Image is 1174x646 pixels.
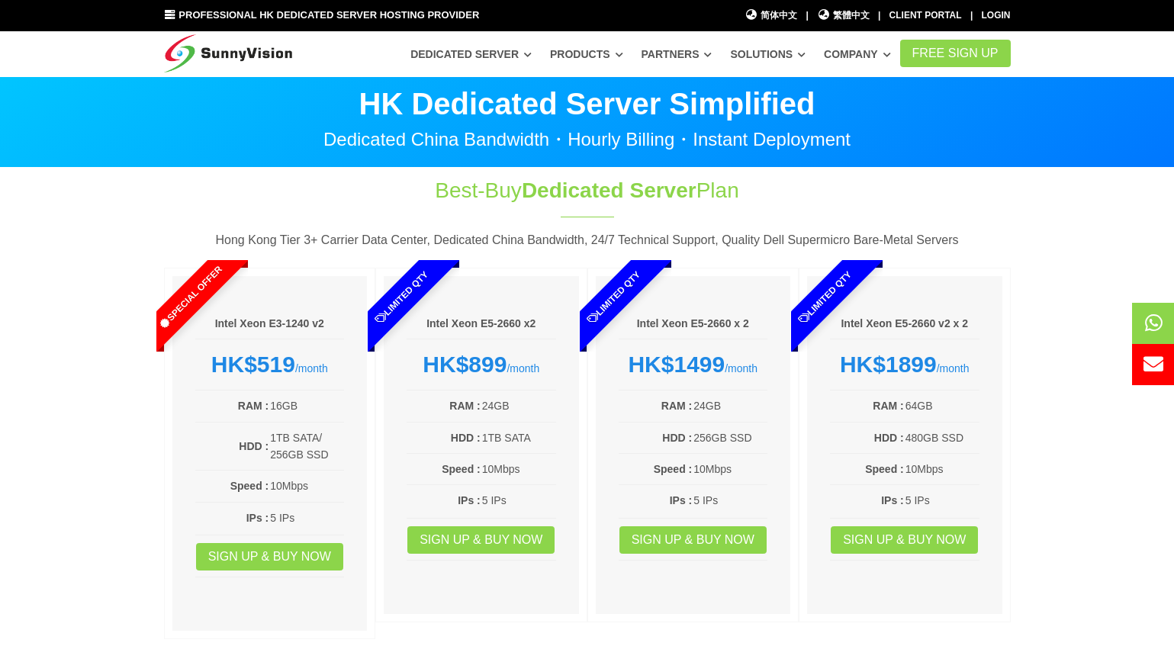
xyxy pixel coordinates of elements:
b: HDD : [874,432,904,444]
td: 10Mbps [481,460,556,478]
td: 24GB [693,397,767,415]
a: Company [824,40,891,68]
div: /month [407,351,556,378]
td: 10Mbps [269,477,344,495]
a: Sign up & Buy Now [407,526,555,554]
strong: HK$899 [423,352,507,377]
div: /month [830,351,979,378]
div: /month [195,351,345,378]
td: 64GB [905,397,979,415]
a: Sign up & Buy Now [196,543,343,570]
b: RAM : [238,400,269,412]
td: 480GB SSD [905,429,979,447]
a: 简体中文 [745,8,798,23]
a: Partners [642,40,712,68]
h6: Intel Xeon E5-2660 v2 x 2 [830,317,979,332]
td: 1TB SATA/ 256GB SSD [269,429,344,464]
td: 10Mbps [693,460,767,478]
h6: Intel Xeon E5-2660 x2 [407,317,556,332]
b: Speed : [654,463,693,475]
a: FREE Sign Up [900,40,1011,67]
span: Professional HK Dedicated Server Hosting Provider [179,9,479,21]
b: Speed : [230,480,269,492]
strong: HK$1899 [840,352,937,377]
span: Dedicated Server [522,178,696,202]
span: Limited Qty [761,233,889,362]
b: RAM : [873,400,903,412]
a: Sign up & Buy Now [619,526,767,554]
a: Client Portal [889,10,962,21]
a: Solutions [730,40,806,68]
h1: Best-Buy Plan [333,175,841,205]
span: Limited Qty [338,233,466,362]
b: IPs : [458,494,481,506]
b: HDD : [239,440,269,452]
b: HDD : [451,432,481,444]
td: 5 IPs [269,509,344,527]
a: Login [982,10,1011,21]
a: Products [550,40,623,68]
td: 5 IPs [905,491,979,509]
b: IPs : [246,512,269,524]
b: IPs : [881,494,904,506]
li: | [806,8,808,23]
b: RAM : [449,400,480,412]
li: | [970,8,973,23]
td: 1TB SATA [481,429,556,447]
td: 256GB SSD [693,429,767,447]
h6: Intel Xeon E3-1240 v2 [195,317,345,332]
td: 5 IPs [481,491,556,509]
span: Special Offer [126,233,254,362]
b: Speed : [865,463,904,475]
strong: HK$519 [211,352,295,377]
a: 繁體中文 [817,8,870,23]
td: 5 IPs [693,491,767,509]
td: 16GB [269,397,344,415]
td: 10Mbps [905,460,979,478]
p: HK Dedicated Server Simplified [164,88,1011,119]
li: | [878,8,880,23]
b: Speed : [442,463,481,475]
p: Hong Kong Tier 3+ Carrier Data Center, Dedicated China Bandwidth, 24/7 Technical Support, Quality... [164,230,1011,250]
td: 24GB [481,397,556,415]
a: Dedicated Server [410,40,532,68]
p: Dedicated China Bandwidth・Hourly Billing・Instant Deployment [164,130,1011,149]
div: /month [619,351,768,378]
h6: Intel Xeon E5-2660 x 2 [619,317,768,332]
a: Sign up & Buy Now [831,526,978,554]
b: IPs : [670,494,693,506]
span: Limited Qty [549,233,677,362]
b: HDD : [662,432,692,444]
b: RAM : [661,400,692,412]
strong: HK$1499 [628,352,725,377]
